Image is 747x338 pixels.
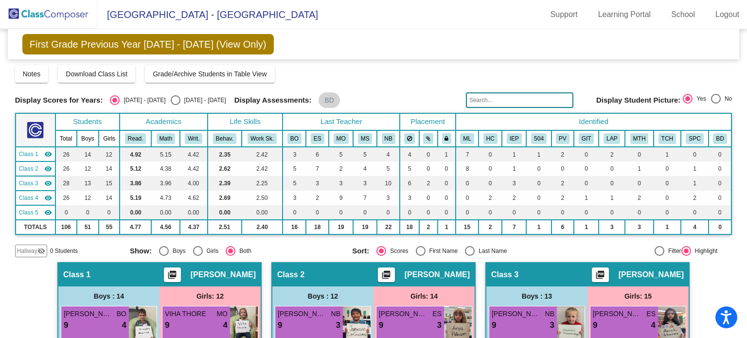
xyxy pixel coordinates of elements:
[283,113,400,130] th: Last Teacher
[681,130,709,147] th: Speech Only
[311,133,324,144] button: ES
[329,220,353,234] td: 19
[151,191,180,205] td: 4.73
[654,130,681,147] th: Teacher Kid
[160,286,261,306] div: Girls: 12
[654,205,681,220] td: 0
[681,176,709,191] td: 1
[574,147,599,161] td: 0
[502,191,526,205] td: 2
[120,113,208,130] th: Academics
[353,220,377,234] td: 19
[353,161,377,176] td: 4
[438,130,456,147] th: Keep with teacher
[551,205,574,220] td: 0
[180,191,207,205] td: 4.62
[55,205,77,220] td: 0
[169,247,186,255] div: Boys
[479,220,502,234] td: 2
[377,205,400,220] td: 0
[502,205,526,220] td: 0
[353,191,377,205] td: 7
[44,165,52,173] mat-icon: visibility
[556,133,569,144] button: PV
[19,179,38,188] span: Class 3
[419,147,438,161] td: 0
[180,96,226,105] div: [DATE] - [DATE]
[596,96,680,105] span: Display Student Picture:
[66,70,127,78] span: Download Class List
[419,205,438,220] td: 0
[526,220,551,234] td: 1
[587,286,689,306] div: Girls: 15
[599,130,625,147] th: Reading Specialist Support
[590,7,659,22] a: Learning Portal
[55,220,77,234] td: 106
[306,191,328,205] td: 2
[681,205,709,220] td: 0
[44,194,52,202] mat-icon: visibility
[157,133,175,144] button: Math
[646,309,656,319] span: ES
[708,7,747,22] a: Logout
[400,176,419,191] td: 6
[604,133,620,144] button: LAP
[306,161,328,176] td: 7
[526,205,551,220] td: 0
[208,220,242,234] td: 2.51
[77,205,99,220] td: 0
[502,130,526,147] th: Individualized Education Plan
[242,205,283,220] td: 0.00
[110,95,226,105] mat-radio-group: Select an option
[502,176,526,191] td: 3
[479,147,502,161] td: 0
[55,191,77,205] td: 26
[151,147,180,161] td: 5.15
[319,92,339,108] mat-chip: BD
[223,319,228,332] span: 4
[306,147,328,161] td: 6
[329,161,353,176] td: 2
[531,133,547,144] button: 504
[185,133,202,144] button: Writ.
[99,161,120,176] td: 14
[721,94,732,103] div: No
[625,161,653,176] td: 1
[483,133,498,144] button: HC
[242,161,283,176] td: 2.42
[691,247,718,255] div: Highlight
[248,133,277,144] button: Work Sk.
[120,161,151,176] td: 5.12
[15,96,103,105] span: Display Scores for Years:
[599,220,625,234] td: 3
[352,246,567,256] mat-radio-group: Select an option
[120,205,151,220] td: 0.00
[681,147,709,161] td: 0
[373,286,475,306] div: Girls: 14
[191,270,256,280] span: [PERSON_NAME]
[16,191,55,205] td: Karen Margett - No Class Name
[353,130,377,147] th: Mel Siebel
[502,161,526,176] td: 1
[486,286,587,306] div: Boys : 13
[438,176,456,191] td: 0
[283,147,306,161] td: 3
[120,96,165,105] div: [DATE] - [DATE]
[456,176,479,191] td: 0
[16,220,55,234] td: TOTALS
[77,176,99,191] td: 13
[55,176,77,191] td: 28
[22,34,274,54] span: First Grade Previous Year [DATE] - [DATE] (View Only)
[151,176,180,191] td: 3.96
[599,161,625,176] td: 0
[63,270,90,280] span: Class 1
[58,65,135,83] button: Download Class List
[456,205,479,220] td: 0
[242,176,283,191] td: 2.25
[306,176,328,191] td: 3
[456,191,479,205] td: 0
[99,147,120,161] td: 12
[99,176,120,191] td: 15
[438,161,456,176] td: 0
[55,147,77,161] td: 26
